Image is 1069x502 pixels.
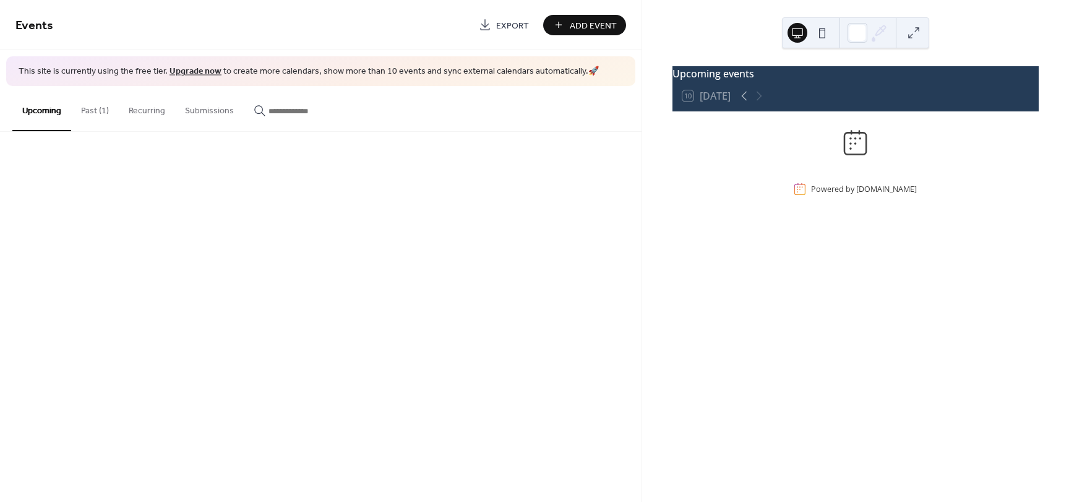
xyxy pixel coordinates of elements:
[496,19,529,32] span: Export
[12,86,71,131] button: Upcoming
[672,66,1039,81] div: Upcoming events
[19,66,599,78] span: This site is currently using the free tier. to create more calendars, show more than 10 events an...
[543,15,626,35] button: Add Event
[175,86,244,130] button: Submissions
[811,184,917,194] div: Powered by
[470,15,538,35] a: Export
[15,14,53,38] span: Events
[71,86,119,130] button: Past (1)
[856,184,917,194] a: [DOMAIN_NAME]
[119,86,175,130] button: Recurring
[570,19,617,32] span: Add Event
[170,63,221,80] a: Upgrade now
